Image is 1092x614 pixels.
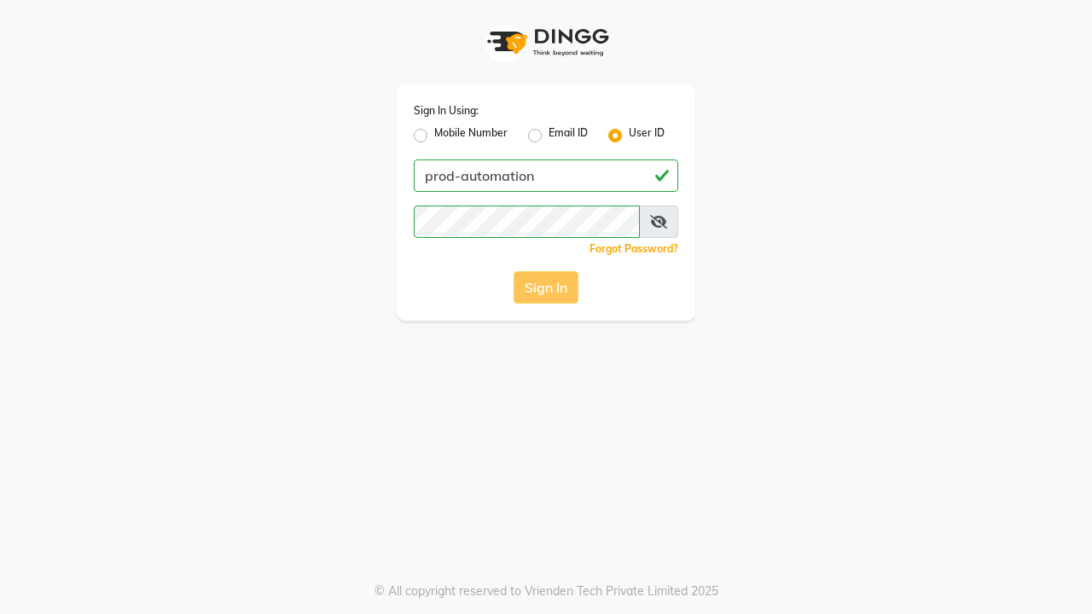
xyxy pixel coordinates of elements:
[434,125,508,146] label: Mobile Number
[414,206,640,238] input: Username
[414,103,479,119] label: Sign In Using:
[414,159,678,192] input: Username
[549,125,588,146] label: Email ID
[478,17,614,67] img: logo1.svg
[590,242,678,255] a: Forgot Password?
[629,125,665,146] label: User ID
